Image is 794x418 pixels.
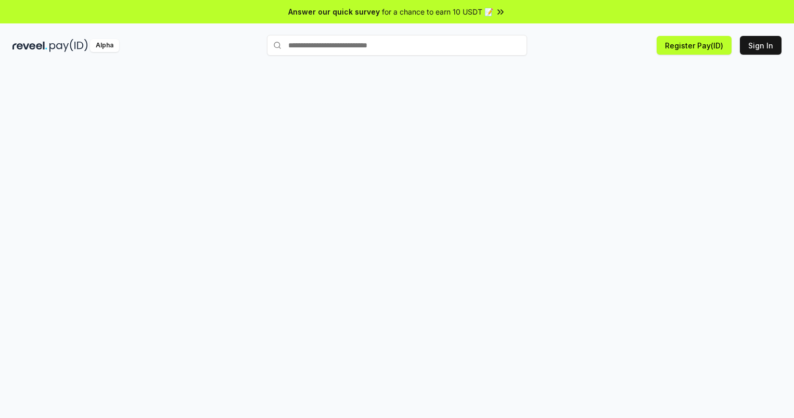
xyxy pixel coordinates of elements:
[12,39,47,52] img: reveel_dark
[382,6,493,17] span: for a chance to earn 10 USDT 📝
[740,36,782,55] button: Sign In
[90,39,119,52] div: Alpha
[288,6,380,17] span: Answer our quick survey
[657,36,732,55] button: Register Pay(ID)
[49,39,88,52] img: pay_id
